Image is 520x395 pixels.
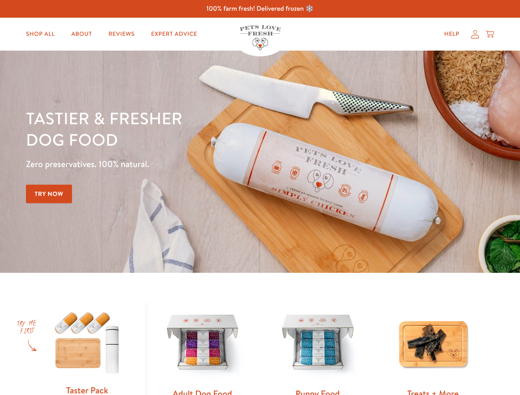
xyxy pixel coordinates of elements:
a: Help [438,26,466,42]
a: About [65,26,98,42]
a: Try Now [26,185,72,203]
p: Zero preservatives. 100% natural. [26,157,338,172]
h1: Tastier & fresher dog food [26,107,338,150]
img: Pets Love Fresh [240,25,281,50]
a: Expert Advice [145,26,204,42]
a: Shop All [19,26,61,42]
a: Reviews [102,26,141,42]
